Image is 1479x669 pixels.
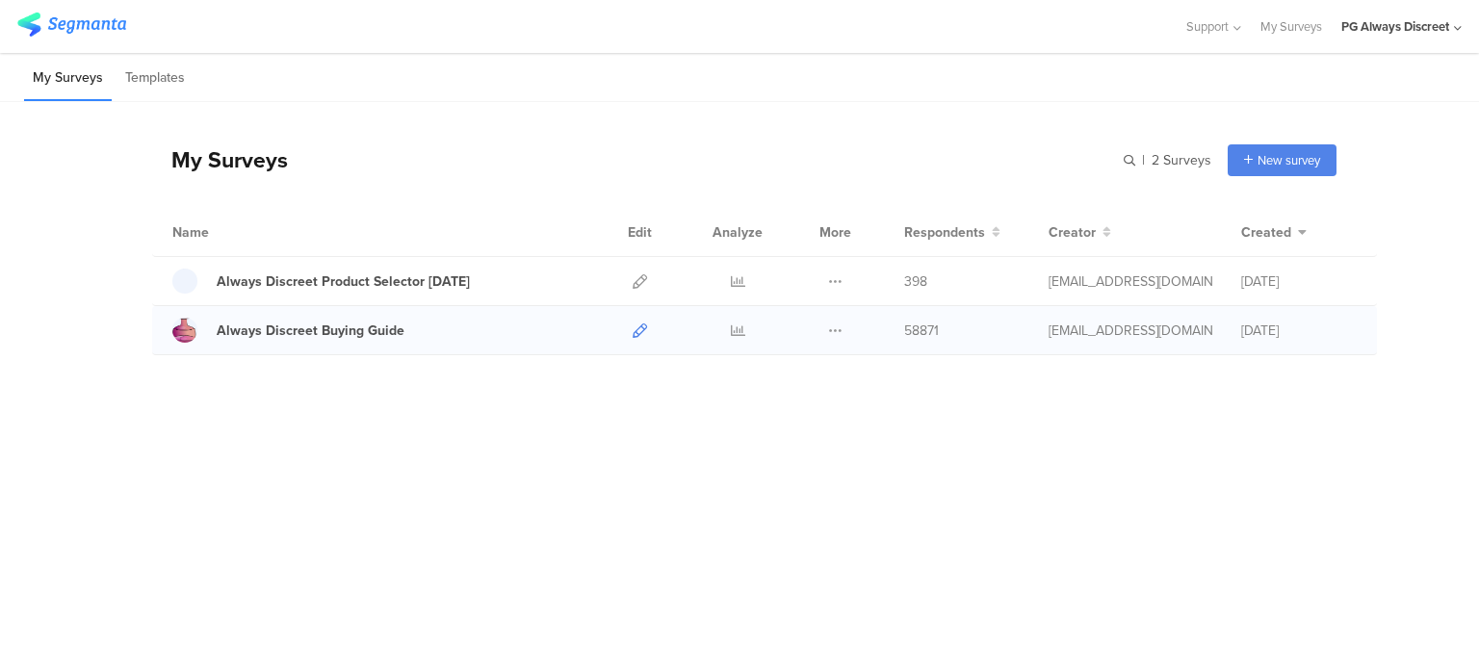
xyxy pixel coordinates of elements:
[17,13,126,37] img: segmanta logo
[1049,321,1212,341] div: talia@segmanta.com
[1152,150,1211,170] span: 2 Surveys
[619,208,661,256] div: Edit
[1241,321,1357,341] div: [DATE]
[172,269,470,294] a: Always Discreet Product Selector [DATE]
[117,56,194,101] li: Templates
[152,143,288,176] div: My Surveys
[1241,271,1357,292] div: [DATE]
[1049,271,1212,292] div: eliran@segmanta.com
[1241,222,1307,243] button: Created
[172,318,404,343] a: Always Discreet Buying Guide
[217,321,404,341] div: Always Discreet Buying Guide
[1049,222,1111,243] button: Creator
[1258,151,1320,169] span: New survey
[24,56,112,101] li: My Surveys
[172,222,288,243] div: Name
[1341,17,1449,36] div: PG Always Discreet
[904,222,1000,243] button: Respondents
[1139,150,1148,170] span: |
[904,321,939,341] span: 58871
[1049,222,1096,243] span: Creator
[904,271,927,292] span: 398
[1241,222,1291,243] span: Created
[904,222,985,243] span: Respondents
[217,271,470,292] div: Always Discreet Product Selector June 2024
[709,208,766,256] div: Analyze
[815,208,856,256] div: More
[1186,17,1229,36] span: Support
